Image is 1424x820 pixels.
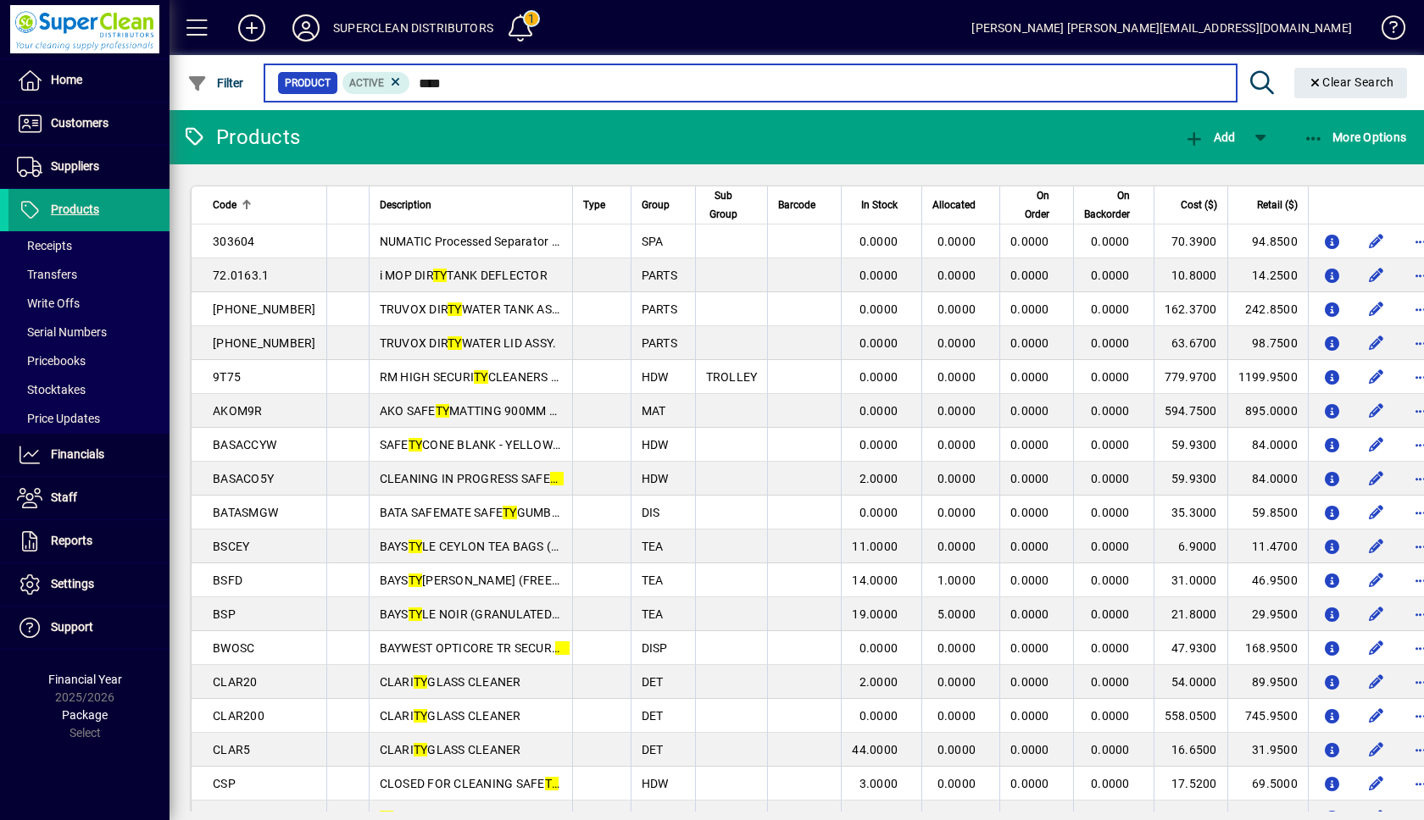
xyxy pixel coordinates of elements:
[859,641,898,655] span: 0.0000
[642,777,669,790] span: HDW
[380,269,548,282] span: i MOP DIR TANK DEFLECTOR
[1227,394,1308,428] td: 895.0000
[932,196,991,214] div: Allocated
[1091,506,1130,519] span: 0.0000
[48,673,122,686] span: Financial Year
[8,563,170,606] a: Settings
[1363,363,1390,391] button: Edit
[642,404,666,418] span: MAT
[937,438,976,452] span: 0.0000
[937,472,976,485] span: 0.0000
[642,336,677,350] span: PARTS
[1227,733,1308,767] td: 31.9500
[1227,292,1308,326] td: 242.8500
[503,506,517,519] em: TY
[859,336,898,350] span: 0.0000
[213,302,316,316] span: [PHONE_NUMBER]
[380,196,431,214] span: Description
[433,269,448,282] em: TY
[859,370,898,384] span: 0.0000
[642,196,670,214] span: Group
[1091,540,1130,553] span: 0.0000
[937,675,976,689] span: 0.0000
[1091,269,1130,282] span: 0.0000
[409,573,423,587] em: TY
[1363,601,1390,628] button: Edit
[380,438,592,452] span: SAFE CONE BLANK - YELLOW 90CM.
[1010,573,1049,587] span: 0.0000
[1363,228,1390,255] button: Edit
[1363,262,1390,289] button: Edit
[8,520,170,562] a: Reports
[474,370,488,384] em: TY
[380,607,647,621] span: BAYS LE NOIR (GRANULATED) COFFEE 500GM
[937,743,976,756] span: 0.0000
[1363,296,1390,323] button: Edit
[583,196,620,214] div: Type
[51,447,104,461] span: Financials
[859,235,898,248] span: 0.0000
[642,540,664,553] span: TEA
[17,296,80,310] span: Write Offs
[1227,462,1308,496] td: 84.0000
[8,404,170,433] a: Price Updates
[414,709,428,723] em: TY
[17,325,107,339] span: Serial Numbers
[642,235,664,248] span: SPA
[937,607,976,621] span: 5.0000
[8,289,170,318] a: Write Offs
[1010,641,1049,655] span: 0.0000
[213,573,242,587] span: BSFD
[1091,641,1130,655] span: 0.0000
[1227,631,1308,665] td: 168.9500
[1154,292,1227,326] td: 162.3700
[642,506,660,519] span: DIS
[852,540,898,553] span: 11.0000
[1304,130,1407,144] span: More Options
[1091,777,1130,790] span: 0.0000
[1227,428,1308,462] td: 84.0000
[51,490,77,504] span: Staff
[213,709,264,723] span: CLAR200
[642,438,669,452] span: HDW
[1091,472,1130,485] span: 0.0000
[583,196,605,214] span: Type
[213,404,263,418] span: AKOM9R
[1363,533,1390,560] button: Edit
[414,675,428,689] em: TY
[778,196,815,214] span: Barcode
[213,641,254,655] span: BWOSC
[213,506,278,519] span: BATASMGW
[1091,438,1130,452] span: 0.0000
[213,675,258,689] span: CLAR20
[448,302,462,316] em: TY
[8,146,170,188] a: Suppliers
[213,196,236,214] span: Code
[1363,397,1390,424] button: Edit
[1091,235,1130,248] span: 0.0000
[1154,258,1227,292] td: 10.8000
[1154,496,1227,529] td: 35.3000
[380,196,562,214] div: Description
[213,607,236,621] span: BSP
[17,239,72,252] span: Receipts
[971,14,1352,42] div: [PERSON_NAME] [PERSON_NAME][EMAIL_ADDRESS][DOMAIN_NAME]
[937,641,976,655] span: 0.0000
[852,607,898,621] span: 19.0000
[349,77,384,89] span: Active
[859,777,898,790] span: 3.0000
[1227,665,1308,699] td: 89.9500
[1363,736,1390,763] button: Edit
[1363,431,1390,458] button: Edit
[448,336,462,350] em: TY
[8,318,170,346] a: Serial Numbers
[213,196,316,214] div: Code
[1227,529,1308,563] td: 11.4700
[409,540,423,553] em: TY
[1227,224,1308,258] td: 94.8500
[1091,709,1130,723] span: 0.0000
[1363,668,1390,695] button: Edit
[333,14,493,42] div: SUPERCLEAN DISTRIBUTORS
[17,354,86,368] span: Pricebooks
[1180,122,1239,152] button: Add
